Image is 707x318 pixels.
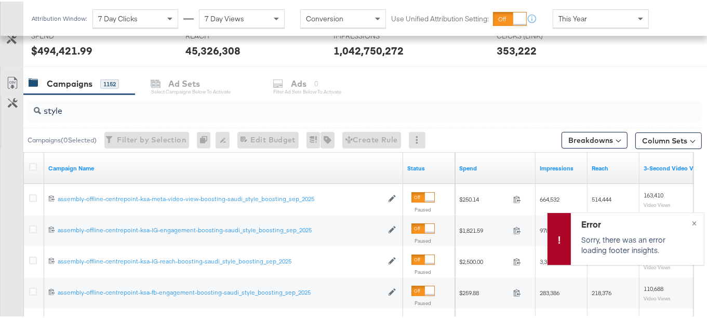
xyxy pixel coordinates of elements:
[411,267,435,274] label: Paused
[58,193,383,202] a: assembly-offline-centrepoint-ksa-meta-video-view-boosting-saudi_style_boosting_sep_2025
[592,194,611,202] span: 514,444
[540,287,559,295] span: 283,386
[592,163,635,171] a: The number of people your ad was served to.
[41,95,642,115] input: Search Campaigns by Name, ID or Objective
[459,287,509,295] span: $259.88
[334,42,404,57] div: 1,042,750,272
[47,76,92,88] div: Campaigns
[100,78,119,87] div: 1152
[391,12,489,22] label: Use Unified Attribution Setting:
[205,12,244,22] span: 7 Day Views
[459,163,531,171] a: The total amount spent to date.
[581,217,691,229] div: Error
[540,194,559,202] span: 664,532
[562,130,628,147] button: Breakdowns
[407,163,451,171] a: Shows the current state of your Ad Campaign.
[411,205,435,211] label: Paused
[334,30,411,39] span: IMPRESSIONS
[644,200,671,206] sub: Video Views
[58,256,383,264] a: assembly-offline-centrepoint-ksa-IG-reach-boosting-saudi_style_boosting_sep_2025
[497,30,575,39] span: CLICKS (LINK)
[31,30,109,39] span: SPEND
[459,194,509,202] span: $250.14
[581,233,691,254] p: Sorry, there was an error loading footer insights.
[58,256,383,264] div: assembly-offline-centrepoint-ksa-IG-reach-boosting-saudi_style_boosting_sep_2025
[459,225,509,233] span: $1,821.59
[48,163,399,171] a: Your campaign name.
[692,215,697,227] span: ×
[685,211,704,230] button: ×
[58,224,383,233] a: assembly-offline-centrepoint-ksa-IG-engagement-boosting-saudi_style_boosting_sep_2025
[197,130,216,147] div: 0
[635,131,702,148] button: Column Sets
[411,236,435,243] label: Paused
[540,256,564,264] span: 3,386,311
[644,294,671,300] sub: Video Views
[411,298,435,305] label: Paused
[98,12,138,22] span: 7 Day Clicks
[459,256,509,264] span: $2,500.00
[306,12,343,22] span: Conversion
[58,287,383,296] a: assembly-offline-centrepoint-ksa-fb-engagement-boosting-saudi_style_boosting_sep_2025
[185,30,263,39] span: REACH
[540,163,583,171] a: The number of times your ad was served. On mobile apps an ad is counted as served the first time ...
[31,14,87,21] div: Attribution Window:
[592,287,611,295] span: 218,376
[540,225,559,233] span: 978,763
[644,190,663,197] span: 163,410
[31,42,92,57] div: $494,421.99
[185,42,241,57] div: 45,326,308
[558,12,587,22] span: This Year
[497,42,537,57] div: 353,222
[58,287,383,295] div: assembly-offline-centrepoint-ksa-fb-engagement-boosting-saudi_style_boosting_sep_2025
[644,283,663,291] span: 110,688
[28,134,97,143] div: Campaigns ( 0 Selected)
